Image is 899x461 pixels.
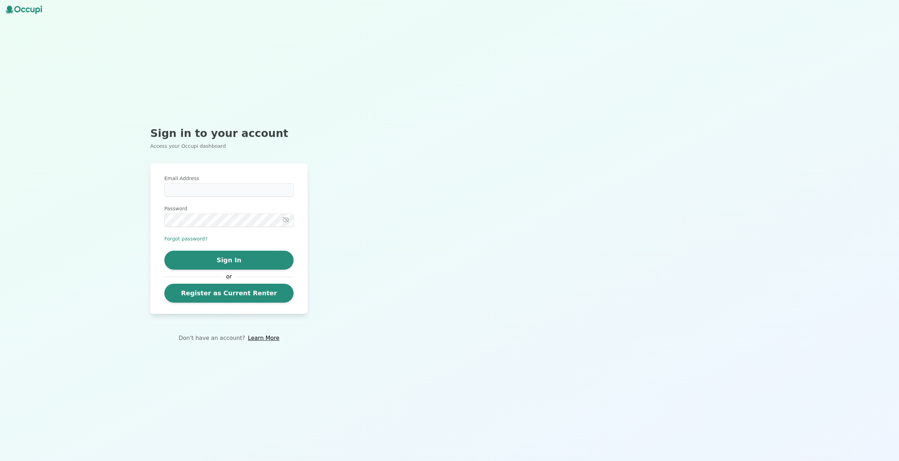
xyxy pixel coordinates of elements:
[223,272,235,281] span: or
[164,205,294,212] label: Password
[164,251,294,270] button: Sign In
[150,143,308,150] p: Access your Occupi dashboard
[164,235,208,242] button: Forgot password?
[150,127,308,140] h2: Sign in to your account
[164,284,294,303] a: Register as Current Renter
[248,334,279,342] a: Learn More
[178,334,245,342] p: Don't have an account?
[164,175,294,182] label: Email Address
